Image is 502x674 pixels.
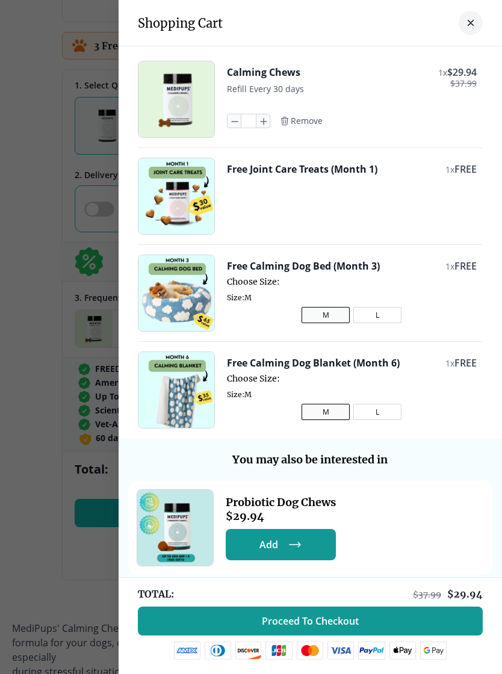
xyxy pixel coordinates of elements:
img: paypal [358,642,385,660]
span: Size: M [227,293,477,302]
span: 1 x [445,261,454,272]
span: Add [259,539,278,551]
span: Size: M [227,390,477,399]
button: Free Calming Dog Blanket (Month 6) [227,356,400,369]
a: Probiotic Dog Chews$29.94 [226,495,336,523]
button: Free Joint Care Treats (Month 1) [227,162,377,176]
span: FREE [454,356,477,369]
span: FREE [454,259,477,273]
img: visa [327,642,354,660]
span: FREE [454,162,477,176]
img: Calming Chews [138,61,214,137]
span: 1 x [445,164,454,175]
span: Refill Every 30 days [227,83,304,94]
span: TOTAL: [138,587,174,601]
img: google [420,642,447,660]
button: L [354,307,402,323]
span: Probiotic Dog Chews [226,495,336,509]
span: 1 x [445,357,454,369]
button: Free Calming Dog Bed (Month 3) [227,259,380,273]
span: Choose Size: [227,276,477,287]
span: Choose Size: [227,373,477,384]
span: $ 37.99 [413,589,441,600]
img: apple [389,642,416,660]
button: L [354,404,402,420]
span: $ 29.94 [226,509,336,523]
span: $ 37.99 [450,79,477,88]
button: M [302,404,350,420]
span: Remove [291,116,323,126]
span: $ 29.94 [447,66,477,79]
img: Free Joint Care Treats (Month 1) [138,158,214,234]
h3: You may also be interested in [128,453,492,466]
button: close-cart [459,11,483,35]
button: M [302,307,350,323]
img: jcb [265,642,293,660]
button: Proceed To Checkout [138,607,483,635]
img: amex [174,642,200,660]
button: Remove [280,116,323,126]
button: Add [226,529,336,560]
span: Proceed To Checkout [262,615,359,627]
a: Probiotic Dog Chews [137,489,214,566]
img: Free Calming Dog Bed (Month 3) [138,255,214,331]
span: 1 x [438,67,447,78]
img: diners-club [205,642,231,660]
img: Free Calming Dog Blanket (Month 6) [138,352,214,428]
button: Calming Chews [227,66,300,79]
h3: Shopping Cart [138,16,223,31]
img: discover [235,642,262,660]
span: $ 29.94 [447,588,483,600]
img: mastercard [297,642,323,660]
img: Probiotic Dog Chews [137,490,213,566]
